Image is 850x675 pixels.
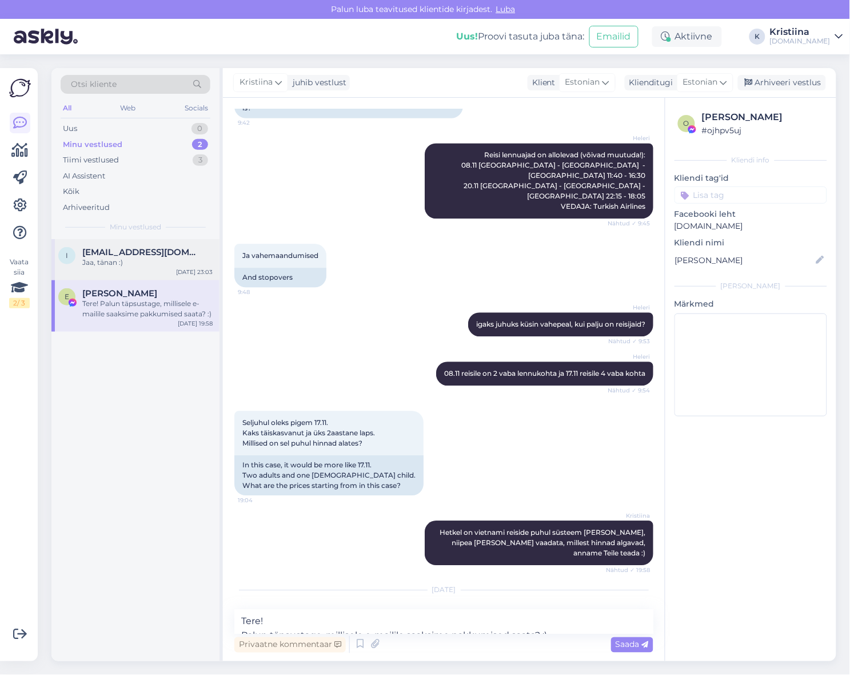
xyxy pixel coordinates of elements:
[461,151,647,211] span: Reisi lennuajad on allolevad (võivad muutuda!): 08.11 [GEOGRAPHIC_DATA] - [GEOGRAPHIC_DATA] - [GE...
[234,268,326,288] div: And stopovers
[749,29,765,45] div: K
[702,124,824,137] div: # ojhpv5uj
[61,101,74,116] div: All
[652,26,722,47] div: Aktiivne
[770,27,831,37] div: Kristiina
[182,101,210,116] div: Socials
[607,387,650,395] span: Nähtud ✓ 9:54
[240,76,273,89] span: Kristiina
[589,26,639,47] button: Emailid
[63,123,77,134] div: Uus
[82,288,157,299] span: Elina Roberts
[242,252,318,260] span: Ja vahemaandumised
[288,77,346,89] div: juhib vestlust
[63,186,79,197] div: Kõik
[444,370,645,378] span: 08.11 reisile on 2 vaba lennukohta ja 17.11 reisile 4 vaba kohta
[238,288,281,297] span: 9:48
[9,257,30,308] div: Vaata siia
[193,154,208,166] div: 3
[607,353,650,362] span: Heleri
[71,78,117,90] span: Otsi kliente
[565,76,600,89] span: Estonian
[82,299,213,319] div: Tere! Palun täpsustage, millisele e-mailile saaksime pakkumised saata? :)
[683,76,718,89] span: Estonian
[528,77,556,89] div: Klient
[607,512,650,521] span: Kristiina
[82,247,201,257] span: Iuliaallvee@gmail.com
[616,640,649,650] span: Saada
[65,292,69,301] span: E
[238,497,281,505] span: 19:04
[675,220,827,232] p: [DOMAIN_NAME]
[176,268,213,276] div: [DATE] 23:03
[675,237,827,249] p: Kliendi nimi
[234,456,424,496] div: In this case, it would be more like 17.11. Two adults and one [DEMOGRAPHIC_DATA] child. What are ...
[9,77,31,99] img: Askly Logo
[675,298,827,310] p: Märkmed
[675,281,827,291] div: [PERSON_NAME]
[234,637,346,653] div: Privaatne kommentaar
[675,155,827,165] div: Kliendi info
[118,101,138,116] div: Web
[607,304,650,312] span: Heleri
[456,30,585,43] div: Proovi tasuta juba täna:
[702,110,824,124] div: [PERSON_NAME]
[63,170,105,182] div: AI Assistent
[242,419,377,448] span: Seljuhul oleks pigem 17.11. Kaks täiskasvanut ja üks 2aastane laps. Millised on sel puhul hinnad ...
[675,208,827,220] p: Facebooki leht
[66,251,68,260] span: I
[234,585,653,595] div: [DATE]
[456,31,478,42] b: Uus!
[82,257,213,268] div: Jaa, tänan :)
[493,4,519,14] span: Luba
[63,139,122,150] div: Minu vestlused
[738,75,826,90] div: Arhiveeri vestlus
[476,320,645,329] span: igaks juhuks küsin vahepeal, kui palju on reisijaid?
[684,119,689,128] span: o
[63,154,119,166] div: Tiimi vestlused
[191,123,208,134] div: 0
[440,529,647,558] span: Hetkel on vietnami reiside puhul süsteem [PERSON_NAME], niipea [PERSON_NAME] vaadata, millest hin...
[675,172,827,184] p: Kliendi tag'id
[607,134,650,143] span: Heleri
[192,139,208,150] div: 2
[63,202,110,213] div: Arhiveeritud
[607,337,650,346] span: Nähtud ✓ 9:53
[9,298,30,308] div: 2 / 3
[675,186,827,204] input: Lisa tag
[770,27,843,46] a: Kristiina[DOMAIN_NAME]
[607,220,650,228] span: Nähtud ✓ 9:45
[625,77,673,89] div: Klienditugi
[178,319,213,328] div: [DATE] 19:58
[110,222,161,232] span: Minu vestlused
[606,566,650,575] span: Nähtud ✓ 19:58
[238,119,281,128] span: 9:42
[675,254,814,267] input: Lisa nimi
[770,37,831,46] div: [DOMAIN_NAME]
